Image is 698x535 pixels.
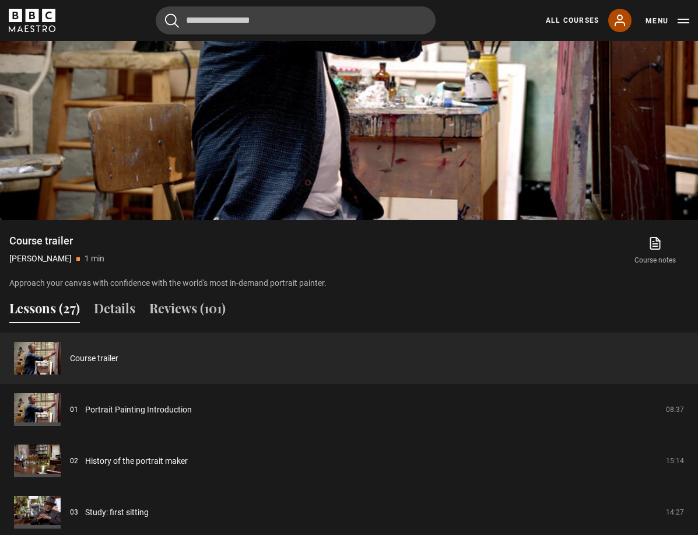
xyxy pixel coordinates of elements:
[9,9,55,32] svg: BBC Maestro
[70,352,118,365] a: Course trailer
[646,15,689,27] button: Toggle navigation
[85,253,104,265] p: 1 min
[85,506,149,519] a: Study: first sitting
[94,299,135,323] button: Details
[9,234,104,248] h1: Course trailer
[622,234,689,268] a: Course notes
[85,455,188,467] a: History of the portrait maker
[165,13,179,28] button: Submit the search query
[149,299,226,323] button: Reviews (101)
[546,15,599,26] a: All Courses
[156,6,436,34] input: Search
[85,404,192,416] a: Portrait Painting Introduction
[9,299,80,323] button: Lessons (27)
[9,277,689,289] p: Approach your canvas with confidence with the world's most in-demand portrait painter.
[9,253,72,265] p: [PERSON_NAME]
